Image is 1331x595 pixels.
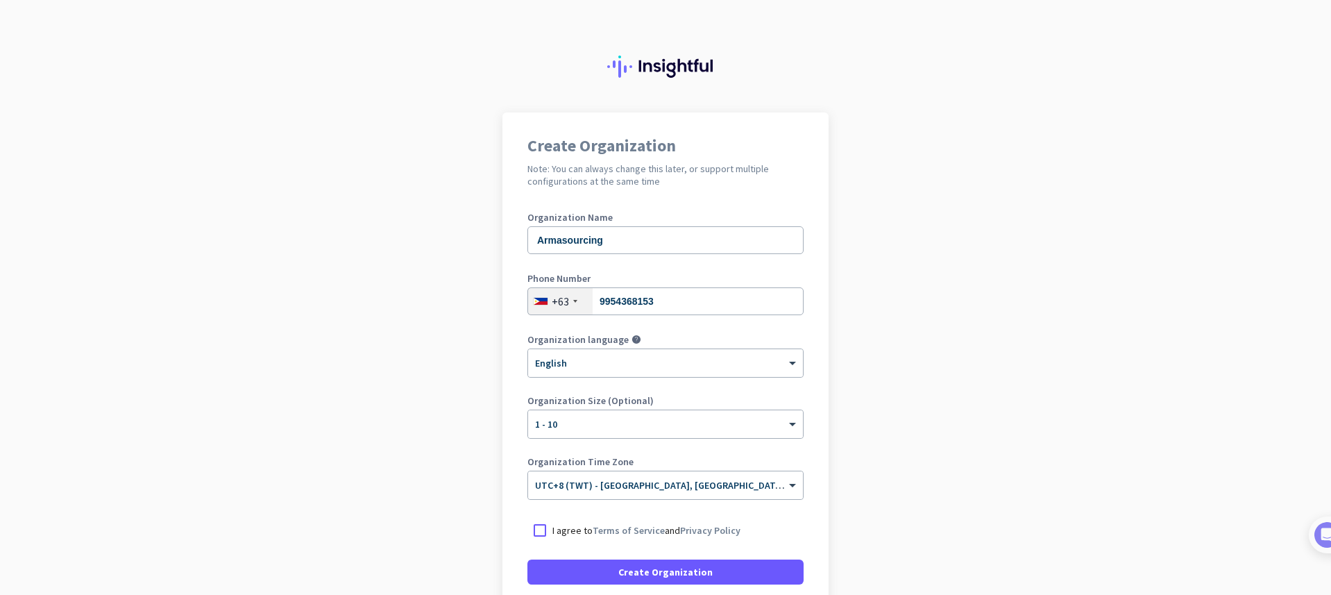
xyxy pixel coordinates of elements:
span: Create Organization [618,565,713,579]
img: Insightful [607,56,724,78]
div: +63 [552,294,569,308]
label: Organization Time Zone [527,457,804,467]
a: Terms of Service [593,524,665,537]
label: Organization language [527,335,629,344]
h2: Note: You can always change this later, or support multiple configurations at the same time [527,162,804,187]
p: I agree to and [552,523,740,537]
label: Organization Size (Optional) [527,396,804,405]
a: Privacy Policy [680,524,740,537]
input: 2 3234 5678 [527,287,804,315]
input: What is the name of your organization? [527,226,804,254]
i: help [631,335,641,344]
button: Create Organization [527,560,804,585]
h1: Create Organization [527,137,804,154]
label: Organization Name [527,212,804,222]
label: Phone Number [527,274,804,283]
